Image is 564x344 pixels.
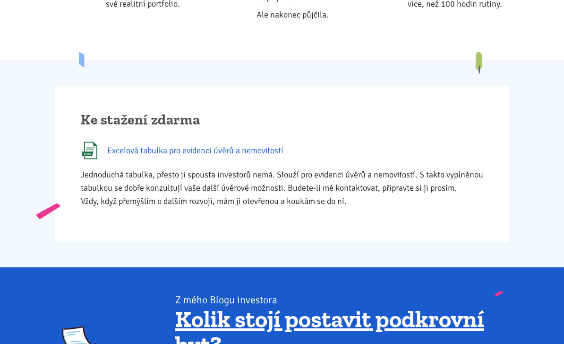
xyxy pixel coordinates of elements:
[81,168,483,208] p: Jednoduchá tabulka, přesto ji spousta investorů nemá. Slouží pro evidenci úvěrů a nemovitostí. S ...
[81,141,483,159] a: Excelová tabulka pro evidenci úvěrů a nemovitostí
[81,141,99,159] img: XLSX (Excel)
[256,8,351,21] div: Ale nakonec půjčila.
[81,111,483,129] h2: Ke stažení zdarma
[175,293,503,307] div: Z mého Blogu investora
[107,144,283,157] span: Excelová tabulka pro evidenci úvěrů a nemovitostí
